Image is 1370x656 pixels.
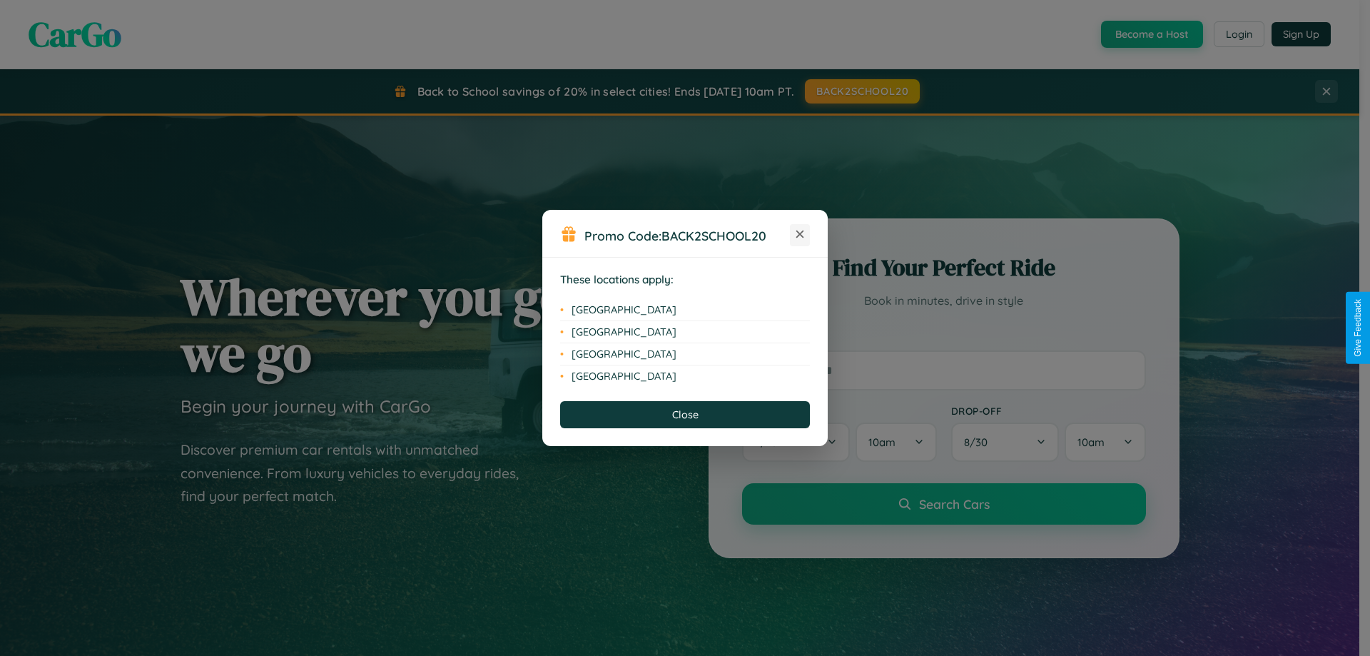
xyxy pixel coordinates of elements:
b: BACK2SCHOOL20 [661,228,766,243]
button: Close [560,401,810,428]
li: [GEOGRAPHIC_DATA] [560,299,810,321]
h3: Promo Code: [584,228,790,243]
li: [GEOGRAPHIC_DATA] [560,321,810,343]
li: [GEOGRAPHIC_DATA] [560,343,810,365]
strong: These locations apply: [560,273,674,286]
div: Give Feedback [1353,299,1363,357]
li: [GEOGRAPHIC_DATA] [560,365,810,387]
